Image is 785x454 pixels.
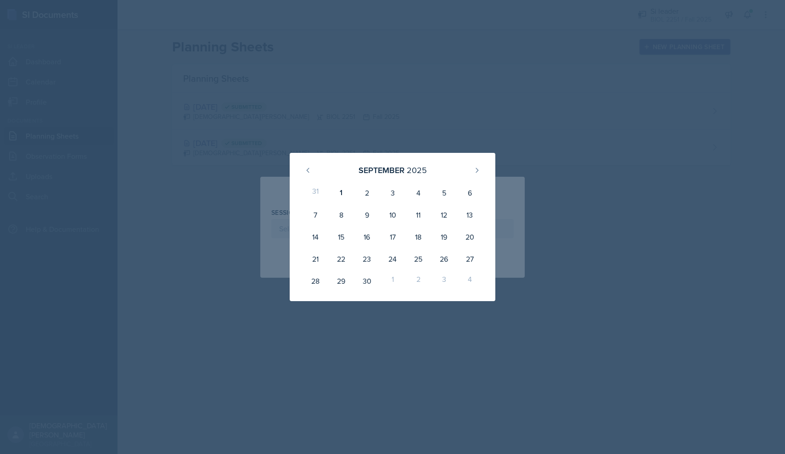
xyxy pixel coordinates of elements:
[405,182,431,204] div: 4
[354,248,380,270] div: 23
[380,248,405,270] div: 24
[457,204,482,226] div: 13
[407,164,427,176] div: 2025
[405,204,431,226] div: 11
[328,204,354,226] div: 8
[380,270,405,292] div: 1
[457,182,482,204] div: 6
[303,226,328,248] div: 14
[303,248,328,270] div: 21
[405,248,431,270] div: 25
[431,248,457,270] div: 26
[431,204,457,226] div: 12
[328,182,354,204] div: 1
[431,270,457,292] div: 3
[457,226,482,248] div: 20
[354,204,380,226] div: 9
[405,226,431,248] div: 18
[431,226,457,248] div: 19
[431,182,457,204] div: 5
[303,182,328,204] div: 31
[328,226,354,248] div: 15
[303,270,328,292] div: 28
[457,248,482,270] div: 27
[359,164,404,176] div: September
[303,204,328,226] div: 7
[380,182,405,204] div: 3
[328,248,354,270] div: 22
[380,204,405,226] div: 10
[354,226,380,248] div: 16
[354,182,380,204] div: 2
[354,270,380,292] div: 30
[380,226,405,248] div: 17
[328,270,354,292] div: 29
[457,270,482,292] div: 4
[405,270,431,292] div: 2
